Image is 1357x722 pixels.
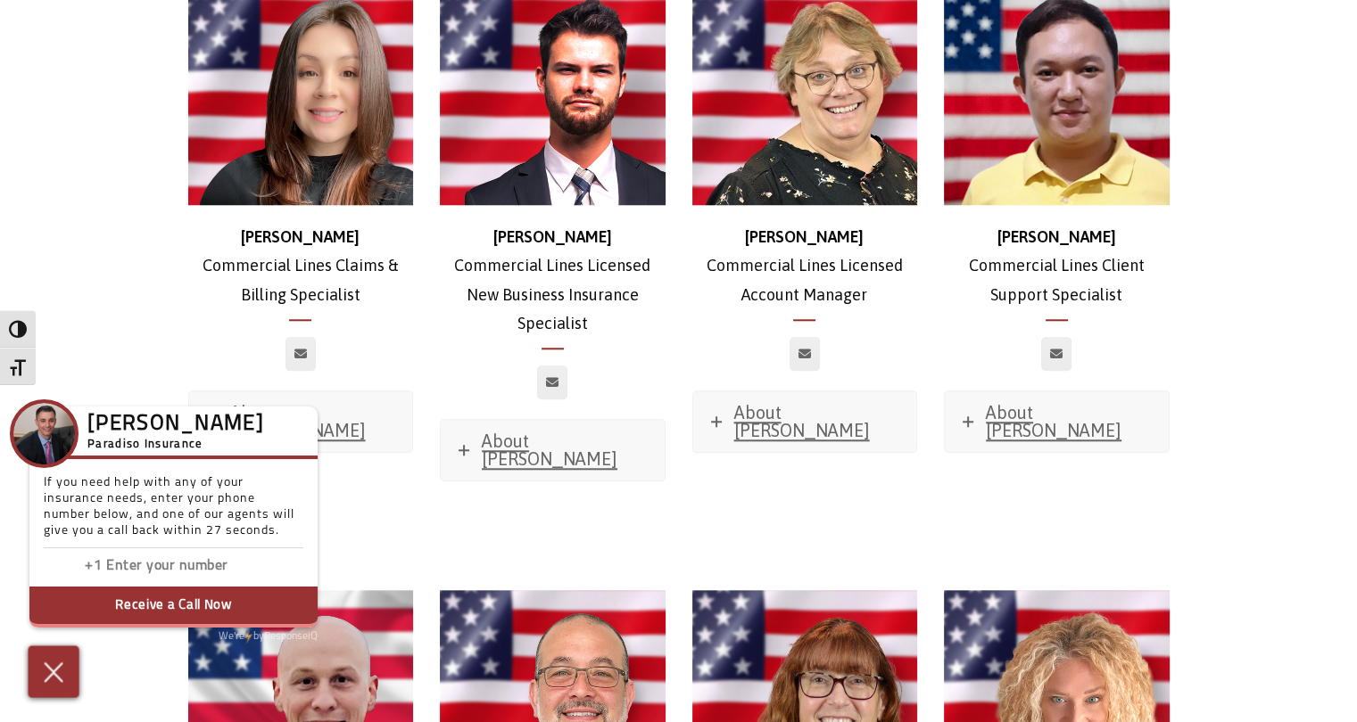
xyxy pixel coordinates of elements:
[29,587,318,628] button: Receive a Call Now
[241,227,360,246] strong: [PERSON_NAME]
[482,431,617,469] span: About [PERSON_NAME]
[87,417,264,433] h3: [PERSON_NAME]
[986,402,1121,440] span: About [PERSON_NAME]
[244,629,252,644] img: Powered by icon
[53,554,106,579] input: Enter country code
[693,391,917,452] a: About [PERSON_NAME]
[692,223,918,309] p: Commercial Lines Licensed Account Manager
[39,656,69,687] img: Cross icon
[219,631,264,642] span: We're by
[944,223,1170,309] p: Commercial Lines Client Support Specialist
[945,391,1169,452] a: About [PERSON_NAME]
[106,554,285,579] input: Enter phone number
[87,435,264,455] h5: Paradiso Insurance
[493,227,612,246] strong: [PERSON_NAME]
[745,227,864,246] strong: [PERSON_NAME]
[734,402,870,440] span: About [PERSON_NAME]
[44,475,303,548] p: If you need help with any of your insurance needs, enter your phone number below, and one of our ...
[441,420,665,480] a: About [PERSON_NAME]
[997,227,1116,246] strong: [PERSON_NAME]
[189,391,413,452] a: About [PERSON_NAME]
[188,223,414,309] p: Commercial Lines Claims & Billing Specialist
[440,223,666,339] p: Commercial Lines Licensed New Business Insurance Specialist
[219,631,318,642] a: We'rePowered by iconbyResponseiQ
[13,403,75,464] img: Company Icon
